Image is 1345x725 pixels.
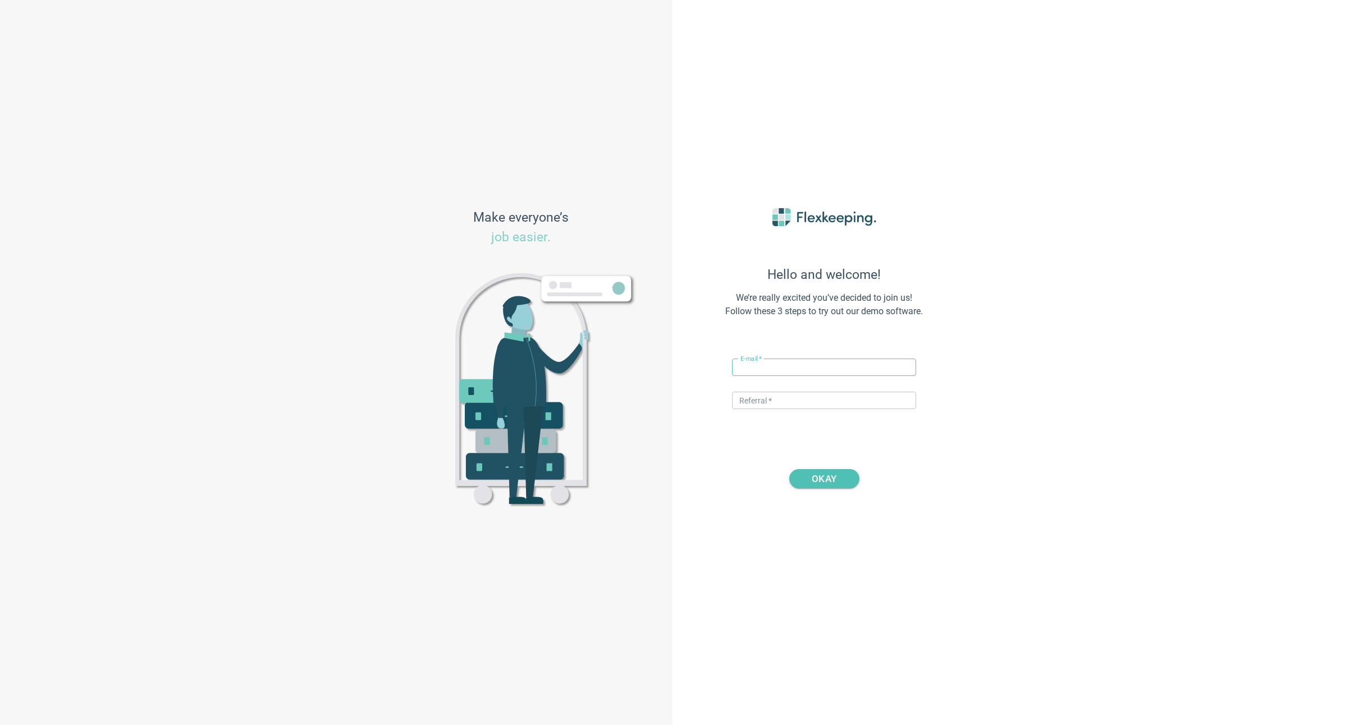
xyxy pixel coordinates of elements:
span: We’re really excited you’ve decided to join us! Follow these 3 steps to try out our demo software. [701,291,948,319]
span: Hello and welcome! [701,267,948,282]
button: OKAY [789,469,859,488]
span: OKAY [812,469,836,488]
span: Make everyone’s [473,208,569,247]
span: job easier. [491,230,551,245]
